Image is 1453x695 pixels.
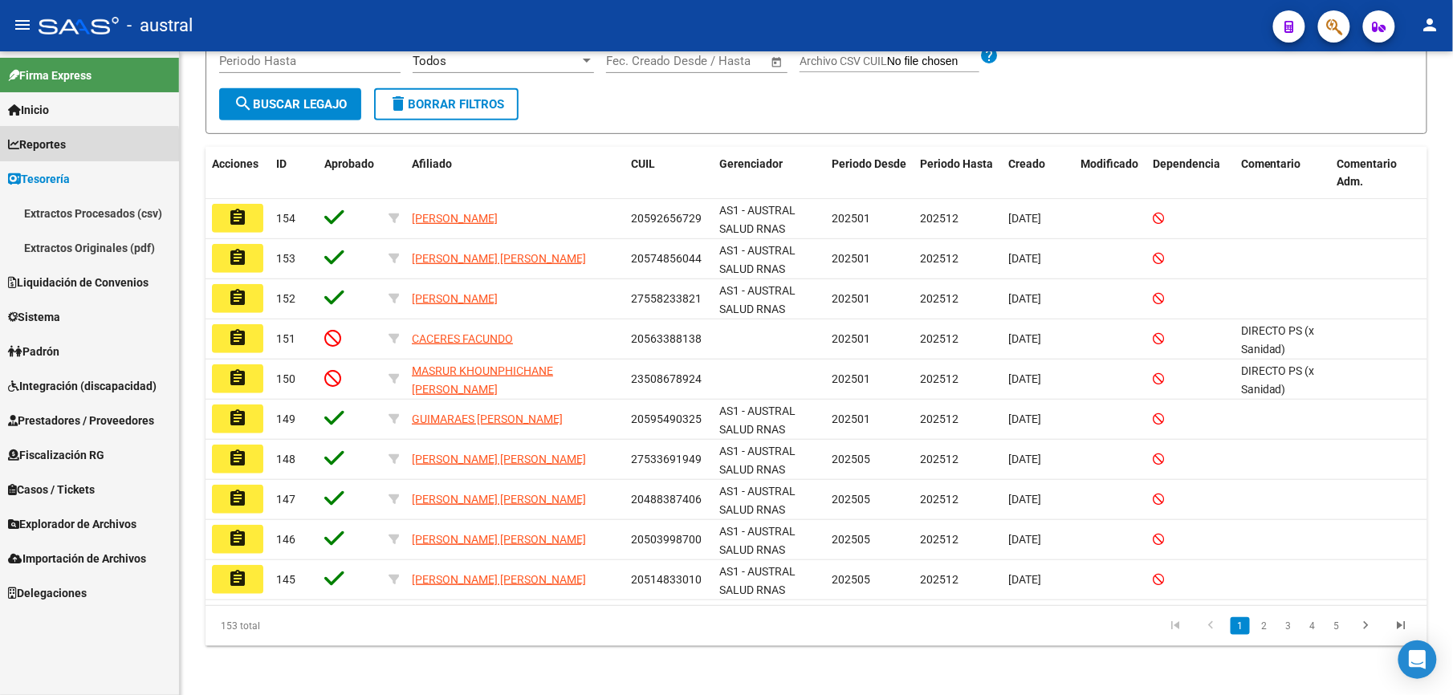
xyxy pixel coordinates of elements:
span: Firma Express [8,67,92,84]
span: 202505 [832,453,870,465]
span: 202512 [920,533,958,546]
span: 147 [276,493,295,506]
span: Buscar Legajo [234,97,347,112]
span: Inicio [8,101,49,119]
a: 1 [1231,617,1250,635]
span: 202501 [832,212,870,225]
mat-icon: assignment [228,368,247,388]
div: Open Intercom Messenger [1398,640,1437,679]
mat-icon: person [1421,15,1440,35]
mat-icon: assignment [228,408,247,428]
span: 202501 [832,372,870,385]
span: 152 [276,292,295,305]
span: AS1 - AUSTRAL SALUD RNAS [719,485,796,516]
datatable-header-cell: Creado [1002,147,1074,200]
mat-icon: menu [13,15,32,35]
span: [DATE] [1008,493,1041,506]
span: 153 [276,252,295,265]
span: [DATE] [1008,453,1041,465]
span: [DATE] [1008,212,1041,225]
datatable-header-cell: Periodo Desde [825,147,914,200]
button: Buscar Legajo [219,88,361,120]
span: [DATE] [1008,413,1041,425]
span: CUIL [631,157,655,170]
a: go to previous page [1195,617,1226,635]
span: Fiscalización RG [8,446,104,464]
a: go to last page [1386,617,1417,635]
li: page 3 [1276,612,1300,640]
span: Creado [1008,157,1045,170]
mat-icon: assignment [228,248,247,267]
span: Explorador de Archivos [8,515,136,533]
span: [DATE] [1008,533,1041,546]
span: Reportes [8,136,66,153]
span: [PERSON_NAME] [412,212,498,225]
span: 151 [276,332,295,345]
span: 20592656729 [631,212,702,225]
mat-icon: assignment [228,489,247,508]
datatable-header-cell: CUIL [625,147,713,200]
span: Aprobado [324,157,374,170]
span: AS1 - AUSTRAL SALUD RNAS [719,525,796,556]
mat-icon: assignment [228,328,247,347]
li: page 1 [1228,612,1252,640]
span: 20595490325 [631,413,702,425]
span: 20574856044 [631,252,702,265]
span: Sistema [8,308,60,326]
span: Todos [413,54,446,68]
span: Afiliado [412,157,452,170]
span: Padrón [8,343,59,360]
span: Periodo Hasta [920,157,993,170]
datatable-header-cell: Comentario [1235,147,1331,200]
mat-icon: assignment [228,288,247,307]
button: Open calendar [768,53,787,71]
span: 202512 [920,332,958,345]
span: AS1 - AUSTRAL SALUD RNAS [719,565,796,596]
span: 202501 [832,413,870,425]
span: 145 [276,573,295,586]
span: [PERSON_NAME] [PERSON_NAME] [412,252,586,265]
span: 148 [276,453,295,465]
span: CACERES FACUNDO [412,332,513,345]
span: Prestadores / Proveedores [8,412,154,429]
span: Archivo CSV CUIL [800,55,887,67]
span: 149 [276,413,295,425]
datatable-header-cell: Periodo Hasta [914,147,1002,200]
a: 4 [1303,617,1322,635]
span: DIRECTO PS (x Sanidad) [1241,364,1315,396]
a: go to first page [1160,617,1190,635]
span: [DATE] [1008,372,1041,385]
mat-icon: help [979,46,999,65]
span: 202501 [832,292,870,305]
input: Fecha fin [686,54,763,68]
mat-icon: delete [389,94,408,113]
datatable-header-cell: Modificado [1074,147,1146,200]
span: 202512 [920,493,958,506]
a: 2 [1255,617,1274,635]
span: 202505 [832,493,870,506]
li: page 4 [1300,612,1325,640]
span: - austral [127,8,193,43]
input: Fecha inicio [606,54,671,68]
mat-icon: assignment [228,208,247,227]
span: Integración (discapacidad) [8,377,157,395]
span: Periodo Desde [832,157,906,170]
span: [DATE] [1008,252,1041,265]
span: AS1 - AUSTRAL SALUD RNAS [719,445,796,476]
span: MASRUR KHOUNPHICHANE [PERSON_NAME] [412,364,553,396]
span: 202501 [832,252,870,265]
span: Tesorería [8,170,70,188]
span: Importación de Archivos [8,550,146,567]
mat-icon: assignment [228,569,247,588]
span: 202512 [920,573,958,586]
span: [DATE] [1008,332,1041,345]
span: Modificado [1081,157,1138,170]
span: [PERSON_NAME] [412,292,498,305]
span: 202512 [920,212,958,225]
li: page 5 [1325,612,1349,640]
datatable-header-cell: Dependencia [1146,147,1235,200]
span: 202505 [832,533,870,546]
span: [PERSON_NAME] [PERSON_NAME] [412,453,586,465]
datatable-header-cell: Comentario Adm. [1331,147,1427,200]
span: 202501 [832,332,870,345]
